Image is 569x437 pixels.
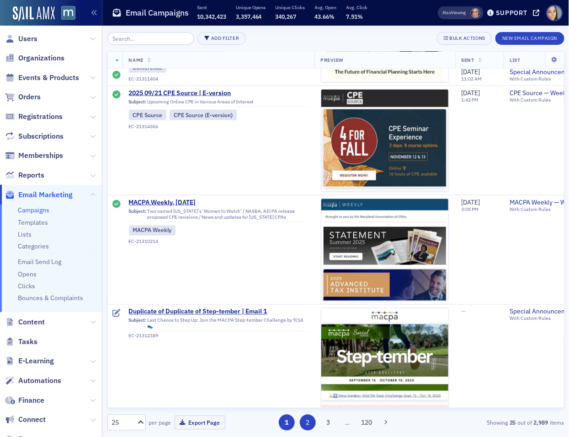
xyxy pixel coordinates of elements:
span: … [341,418,354,426]
div: Support [496,9,527,17]
div: EC-21314366 [129,124,308,129]
p: Unique Opens [236,4,266,11]
a: Clicks [18,282,35,290]
span: Finance [18,395,44,405]
p: Sent [197,4,226,11]
a: Memberships [5,151,63,161]
span: 3,357,464 [236,13,262,20]
span: Subject: [129,208,147,220]
div: EC-21311404 [129,76,308,82]
h1: Email Campaigns [126,7,189,18]
img: SailAMX [61,6,75,20]
strong: 2,989 [532,418,550,426]
button: Export Page [175,415,225,430]
a: Automations [5,376,61,386]
div: Showing out of items [418,418,564,426]
div: Sent [112,71,121,80]
label: per page [149,418,171,426]
div: Sent [112,91,121,100]
span: Email Marketing [18,190,73,200]
a: View Homepage [55,6,75,22]
a: Campaigns [18,206,49,214]
span: 340,267 [276,13,297,20]
a: Categories [18,242,49,250]
a: Orders [5,92,41,102]
span: Connect [18,415,46,425]
a: Lists [18,230,32,238]
div: 25 [112,418,132,427]
div: Also [443,10,452,16]
p: Avg. Click [346,4,368,11]
a: Users [5,34,37,44]
span: 2025 09/21 CPE Source | E-version [129,89,308,97]
span: Tasks [18,337,37,347]
p: Unique Clicks [276,4,305,11]
img: SailAMX [13,6,55,21]
button: New Email Campaign [495,32,564,45]
a: Bounces & Complaints [18,294,83,302]
span: 7.51% [346,13,363,20]
a: Finance [5,395,44,405]
a: MACPA Weekly, [DATE] [129,199,308,207]
span: Reports [18,170,44,180]
a: Events & Products [5,73,79,83]
a: Opens [18,270,37,278]
div: Bulk Actions [450,36,485,41]
a: New Email Campaign [495,33,564,42]
div: Last Chance to Step Up: Join the MACPA Step-tember Challenge by 9/14 👟 [129,318,308,332]
button: Add Filter [197,32,246,45]
span: Memberships [18,151,63,161]
span: Users [18,34,37,44]
a: Reports [5,170,44,180]
button: 120 [359,415,375,431]
a: Connect [5,415,46,425]
a: Templates [18,218,48,227]
a: Duplicate of Duplicate of Step-tember | Email 1 [129,308,308,316]
a: Content [5,317,45,327]
span: Subject: [129,318,147,329]
span: Organizations [18,53,64,63]
time: 3:05 PM [462,206,479,212]
input: Search… [107,32,195,45]
span: Subscriptions [18,131,64,141]
span: Preview [321,57,344,63]
span: E-Learning [18,356,54,366]
span: Content [18,317,45,327]
div: CPE Source (E-version) [170,110,237,120]
time: 11:02 AM [462,76,482,82]
span: Automations [18,376,61,386]
div: Draft [112,309,121,318]
a: Tasks [5,337,37,347]
a: Email Send Log [18,258,61,266]
button: 1 [279,415,295,431]
span: List [510,57,521,63]
button: 2 [300,415,316,431]
div: CPE Source [129,110,167,120]
strong: 25 [508,418,518,426]
div: Two named [US_STATE]'s 'Women to Watch' / NASBA, AICPA release proposed CPE revisions / News and ... [129,208,308,222]
a: Registrations [5,112,63,122]
span: 43.66% [315,13,335,20]
p: Avg. Open [315,4,337,11]
a: Organizations [5,53,64,63]
a: Email Marketing [5,190,73,200]
div: EC-21312389 [129,333,308,339]
span: 10,342,423 [197,13,226,20]
div: EC-21310214 [129,239,308,245]
div: Upcoming Online CPE in Various Areas of Interest [129,99,308,107]
a: E-Learning [5,356,54,366]
span: Registrations [18,112,63,122]
span: Profile [547,5,563,21]
span: Viewing [443,10,466,16]
button: Bulk Actions [437,32,492,45]
span: Orders [18,92,41,102]
span: Events & Products [18,73,79,83]
time: 1:42 PM [462,97,479,103]
span: [DATE] [462,89,480,97]
span: Sent [462,57,474,63]
span: Katie Foo [471,8,480,18]
span: [DATE] [462,68,480,76]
